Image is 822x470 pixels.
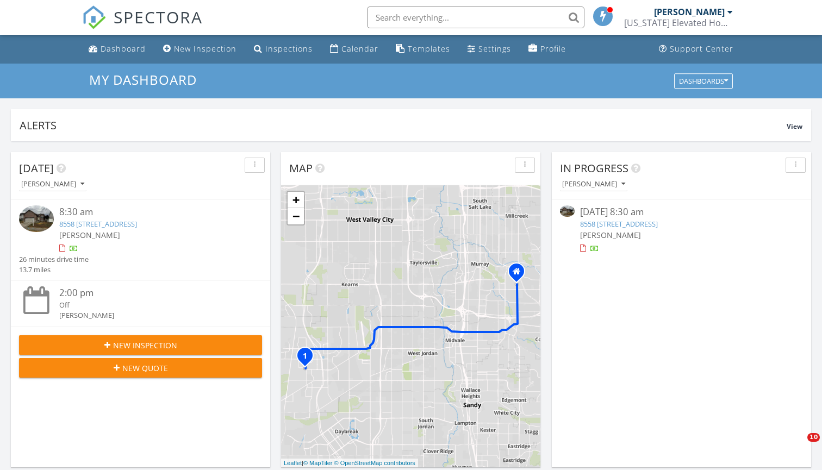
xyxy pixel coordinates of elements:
a: Calendar [326,39,383,59]
div: Dashboards [679,77,728,85]
a: Leaflet [284,460,302,466]
a: 8558 [STREET_ADDRESS] [580,219,658,229]
div: Inspections [265,43,313,54]
img: The Best Home Inspection Software - Spectora [82,5,106,29]
div: 1256 E Hunt Rd, Murray UT 84117 [516,271,523,278]
img: 9368962%2Fcover_photos%2FqFhABt68XdtxcrNB64ih%2Fsmall.jpeg [560,205,575,216]
a: Zoom out [288,208,304,224]
button: [PERSON_NAME] [19,177,86,192]
a: Zoom in [288,192,304,208]
span: My Dashboard [89,71,197,89]
div: Utah Elevated Home Inspections [624,17,733,28]
button: New Quote [19,358,262,378]
span: 10 [807,433,820,442]
span: New Inspection [113,340,177,351]
img: 9368962%2Fcover_photos%2FqFhABt68XdtxcrNB64ih%2Fsmall.jpeg [19,205,54,231]
a: SPECTORA [82,15,203,37]
div: [PERSON_NAME] [654,7,725,17]
div: Calendar [341,43,378,54]
a: © OpenStreetMap contributors [334,460,415,466]
a: 8558 [STREET_ADDRESS] [59,219,137,229]
span: In Progress [560,161,628,176]
div: [DATE] 8:30 am [580,205,783,219]
div: [PERSON_NAME] [59,310,241,321]
a: Dashboard [84,39,150,59]
div: Support Center [670,43,733,54]
div: 2:00 pm [59,286,241,300]
span: [DATE] [19,161,54,176]
a: Support Center [655,39,738,59]
div: | [281,459,418,468]
input: Search everything... [367,7,584,28]
div: Alerts [20,118,787,133]
a: Settings [463,39,515,59]
iframe: Intercom live chat [785,433,811,459]
a: © MapTiler [303,460,333,466]
button: Dashboards [674,73,733,89]
div: Off [59,300,241,310]
div: 8558 6430 W, West Jordan, UT 84081 [305,355,312,362]
span: New Quote [122,362,168,374]
div: 26 minutes drive time [19,254,89,265]
span: [PERSON_NAME] [59,230,120,240]
a: Inspections [250,39,317,59]
div: [PERSON_NAME] [562,180,625,188]
div: [PERSON_NAME] [21,180,84,188]
div: Dashboard [101,43,146,54]
span: [PERSON_NAME] [580,230,641,240]
button: New Inspection [19,335,262,355]
a: [DATE] 8:30 am 8558 [STREET_ADDRESS] [PERSON_NAME] [560,205,803,254]
div: Profile [540,43,566,54]
a: 8:30 am 8558 [STREET_ADDRESS] [PERSON_NAME] 26 minutes drive time 13.7 miles [19,205,262,275]
a: Templates [391,39,454,59]
span: Map [289,161,313,176]
span: SPECTORA [114,5,203,28]
div: 8:30 am [59,205,241,219]
i: 1 [303,353,307,360]
div: 13.7 miles [19,265,89,275]
div: New Inspection [174,43,236,54]
span: View [787,122,802,131]
button: [PERSON_NAME] [560,177,627,192]
a: New Inspection [159,39,241,59]
a: Company Profile [524,39,570,59]
div: Settings [478,43,511,54]
div: Templates [408,43,450,54]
